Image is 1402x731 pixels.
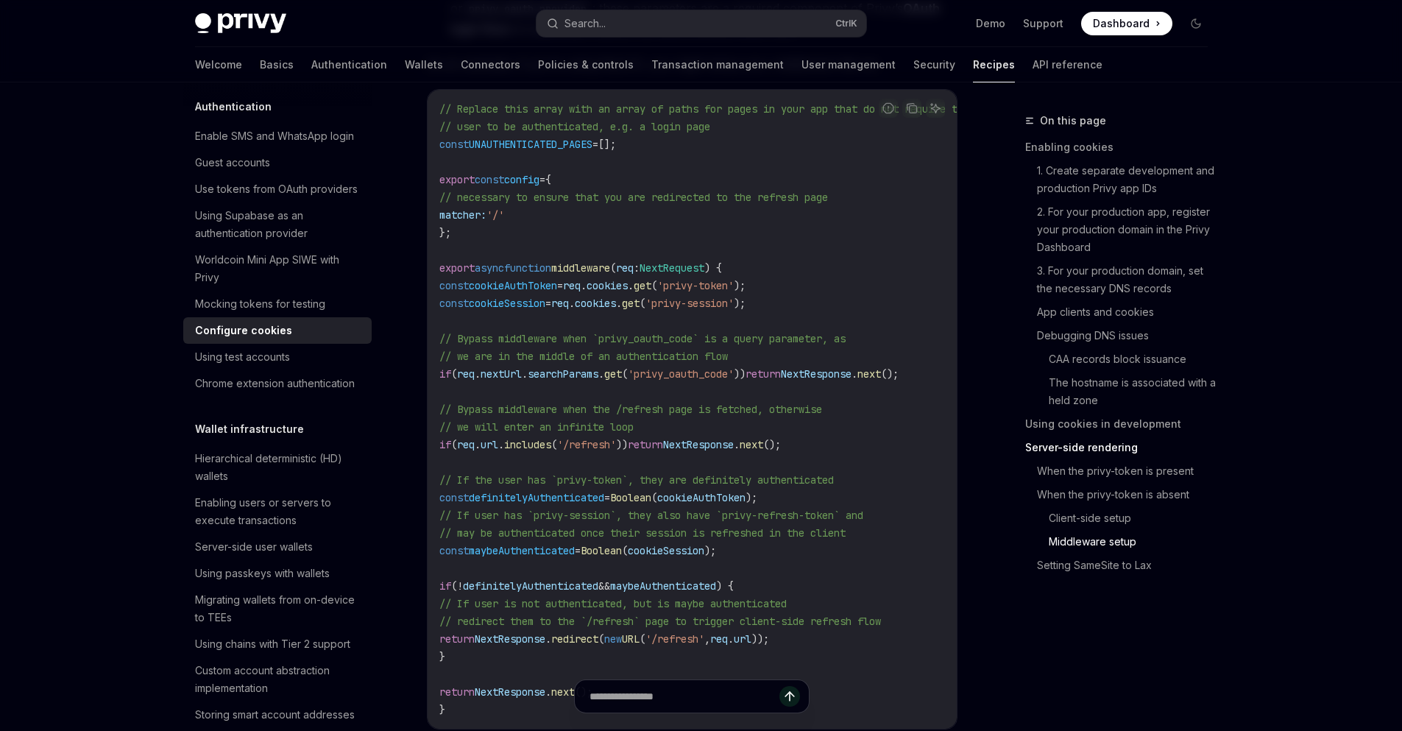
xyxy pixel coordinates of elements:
[622,297,640,310] span: get
[569,297,575,310] span: .
[481,367,522,381] span: nextUrl
[195,13,286,34] img: dark logo
[545,297,551,310] span: =
[195,450,363,485] div: Hierarchical deterministic (HD) wallets
[551,261,610,275] span: middleware
[504,438,551,451] span: includes
[604,632,622,646] span: new
[1049,371,1219,412] a: The hostname is associated with a held zone
[439,509,863,522] span: // If user has `privy-session`, they also have `privy-refresh-token` and
[634,279,651,292] span: get
[195,207,363,242] div: Using Supabase as an authentication provider
[663,438,734,451] span: NextResponse
[195,375,355,392] div: Chrome extension authentication
[183,344,372,370] a: Using test accounts
[539,173,545,186] span: =
[504,261,551,275] span: function
[734,438,740,451] span: .
[734,367,746,381] span: ))
[439,102,969,116] span: // Replace this array with an array of paths for pages in your app that do not require the
[183,587,372,631] a: Migrating wallets from on-device to TEEs
[439,350,728,363] span: // we are in the middle of an authentication flow
[1049,506,1219,530] a: Client-side setup
[528,367,598,381] span: searchParams
[439,208,486,222] span: matcher:
[976,16,1005,31] a: Demo
[1184,12,1208,35] button: Toggle dark mode
[463,579,598,593] span: definitelyAuthenticated
[439,526,846,540] span: // may be authenticated once their session is refreshed in the client
[734,297,746,310] span: );
[481,438,498,451] span: url
[551,632,598,646] span: redirect
[183,123,372,149] a: Enable SMS and WhatsApp login
[1037,459,1219,483] a: When the privy-token is present
[1025,436,1219,459] a: Server-side rendering
[610,261,616,275] span: (
[439,261,475,275] span: export
[902,99,921,118] button: Copy the contents from the code block
[575,297,616,310] span: cookies
[469,544,575,557] span: maybeAuthenticated
[1049,530,1219,554] a: Middleware setup
[439,191,828,204] span: // necessary to ensure that you are redirected to the refresh page
[1037,324,1219,347] a: Debugging DNS issues
[598,632,604,646] span: (
[628,438,663,451] span: return
[622,632,640,646] span: URL
[183,317,372,344] a: Configure cookies
[622,544,628,557] span: (
[1037,259,1219,300] a: 3. For your production domain, set the necessary DNS records
[1023,16,1063,31] a: Support
[657,279,734,292] span: 'privy-token'
[195,180,358,198] div: Use tokens from OAuth providers
[439,650,445,663] span: }
[195,565,330,582] div: Using passkeys with wallets
[195,154,270,172] div: Guest accounts
[716,579,734,593] span: ) {
[564,15,606,32] div: Search...
[451,367,457,381] span: (
[545,173,551,186] span: {
[183,370,372,397] a: Chrome extension authentication
[1093,16,1150,31] span: Dashboard
[704,632,710,646] span: ,
[439,173,475,186] span: export
[475,438,481,451] span: .
[881,367,899,381] span: ();
[195,706,355,724] div: Storing smart account addresses
[1037,554,1219,577] a: Setting SameSite to Lax
[260,47,294,82] a: Basics
[475,632,545,646] span: NextResponse
[461,47,520,82] a: Connectors
[1081,12,1172,35] a: Dashboard
[657,491,746,504] span: cookieAuthToken
[439,438,451,451] span: if
[439,615,881,628] span: // redirect them to the `/refresh` page to trigger client-side refresh flow
[439,597,787,610] span: // If user is not authenticated, but is maybe authenticated
[879,99,898,118] button: Report incorrect code
[640,297,645,310] span: (
[457,367,475,381] span: req
[183,702,372,728] a: Storing smart account addresses
[1040,112,1106,130] span: On this page
[746,491,757,504] span: );
[1037,159,1219,200] a: 1. Create separate development and production Privy app IDs
[628,544,704,557] span: cookieSession
[1037,483,1219,506] a: When the privy-token is absent
[469,138,592,151] span: UNAUTHENTICATED_PAGES
[195,127,354,145] div: Enable SMS and WhatsApp login
[616,438,628,451] span: ))
[751,632,769,646] span: ));
[604,491,610,504] span: =
[1037,200,1219,259] a: 2. For your production app, register your production domain in the Privy Dashboard
[451,579,457,593] span: (
[592,138,598,151] span: =
[439,420,634,434] span: // we will enter an infinite loop
[628,367,734,381] span: 'privy_oauth_code'
[728,632,734,646] span: .
[710,632,728,646] span: req
[610,491,651,504] span: Boolean
[616,261,634,275] span: req
[622,367,628,381] span: (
